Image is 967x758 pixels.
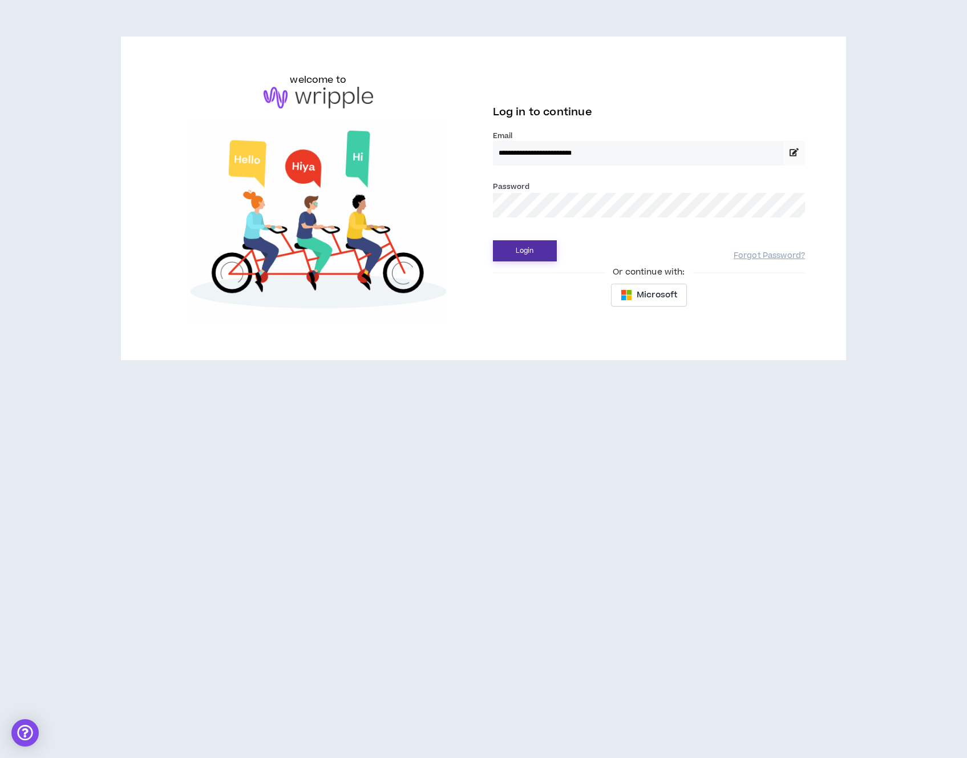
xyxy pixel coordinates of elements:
button: Microsoft [611,284,687,307]
img: logo-brand.png [264,87,373,108]
span: Log in to continue [493,105,592,119]
span: Or continue with: [605,266,693,279]
img: Welcome to Wripple [162,120,475,324]
label: Email [493,131,806,141]
label: Password [493,182,530,192]
button: Login [493,240,557,261]
h6: welcome to [290,73,346,87]
a: Forgot Password? [734,251,805,261]
div: Open Intercom Messenger [11,719,39,747]
span: Microsoft [637,289,677,301]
